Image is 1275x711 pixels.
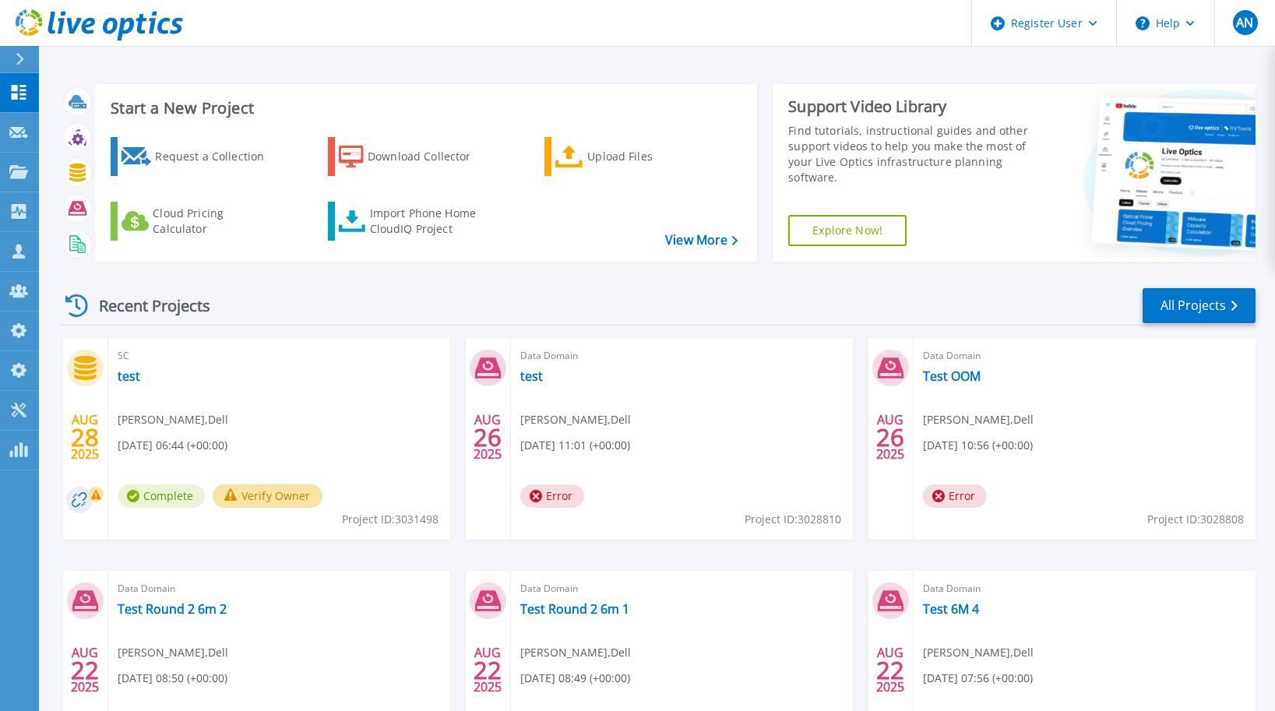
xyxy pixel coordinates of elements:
[473,409,502,466] div: AUG 2025
[70,642,100,699] div: AUG 2025
[474,663,502,677] span: 22
[368,141,492,172] div: Download Collector
[923,347,1246,364] span: Data Domain
[328,137,502,176] a: Download Collector
[520,601,629,617] a: Test Round 2 6m 1
[1236,16,1253,29] span: AN
[520,411,631,428] span: [PERSON_NAME] , Dell
[788,97,1032,117] div: Support Video Library
[923,670,1033,687] span: [DATE] 07:56 (+00:00)
[923,644,1034,661] span: [PERSON_NAME] , Dell
[473,642,502,699] div: AUG 2025
[118,484,205,508] span: Complete
[118,411,228,428] span: [PERSON_NAME] , Dell
[788,215,907,246] a: Explore Now!
[665,233,738,248] a: View More
[474,431,502,444] span: 26
[155,141,280,172] div: Request a Collection
[118,601,227,617] a: Test Round 2 6m 2
[118,437,227,454] span: [DATE] 06:44 (+00:00)
[923,601,979,617] a: Test 6M 4
[520,484,584,508] span: Error
[70,409,100,466] div: AUG 2025
[875,642,905,699] div: AUG 2025
[788,123,1032,185] div: Find tutorials, instructional guides and other support videos to help you make the most of your L...
[520,580,844,597] span: Data Domain
[342,511,439,528] span: Project ID: 3031498
[118,644,228,661] span: [PERSON_NAME] , Dell
[520,670,630,687] span: [DATE] 08:49 (+00:00)
[923,580,1246,597] span: Data Domain
[1147,511,1244,528] span: Project ID: 3028808
[876,431,904,444] span: 26
[520,347,844,364] span: Data Domain
[1143,288,1256,323] a: All Projects
[118,580,441,597] span: Data Domain
[544,137,718,176] a: Upload Files
[923,411,1034,428] span: [PERSON_NAME] , Dell
[118,347,441,364] span: SC
[520,368,543,384] a: test
[923,437,1033,454] span: [DATE] 10:56 (+00:00)
[213,484,322,508] button: Verify Owner
[875,409,905,466] div: AUG 2025
[118,368,140,384] a: test
[153,206,277,237] div: Cloud Pricing Calculator
[118,670,227,687] span: [DATE] 08:50 (+00:00)
[745,511,841,528] span: Project ID: 3028810
[876,663,904,677] span: 22
[923,368,981,384] a: Test OOM
[60,287,231,325] div: Recent Projects
[71,431,99,444] span: 28
[111,100,737,117] h3: Start a New Project
[111,137,284,176] a: Request a Collection
[111,202,284,241] a: Cloud Pricing Calculator
[587,141,712,172] div: Upload Files
[520,437,630,454] span: [DATE] 11:01 (+00:00)
[370,206,491,237] div: Import Phone Home CloudIQ Project
[520,644,631,661] span: [PERSON_NAME] , Dell
[923,484,987,508] span: Error
[71,663,99,677] span: 22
